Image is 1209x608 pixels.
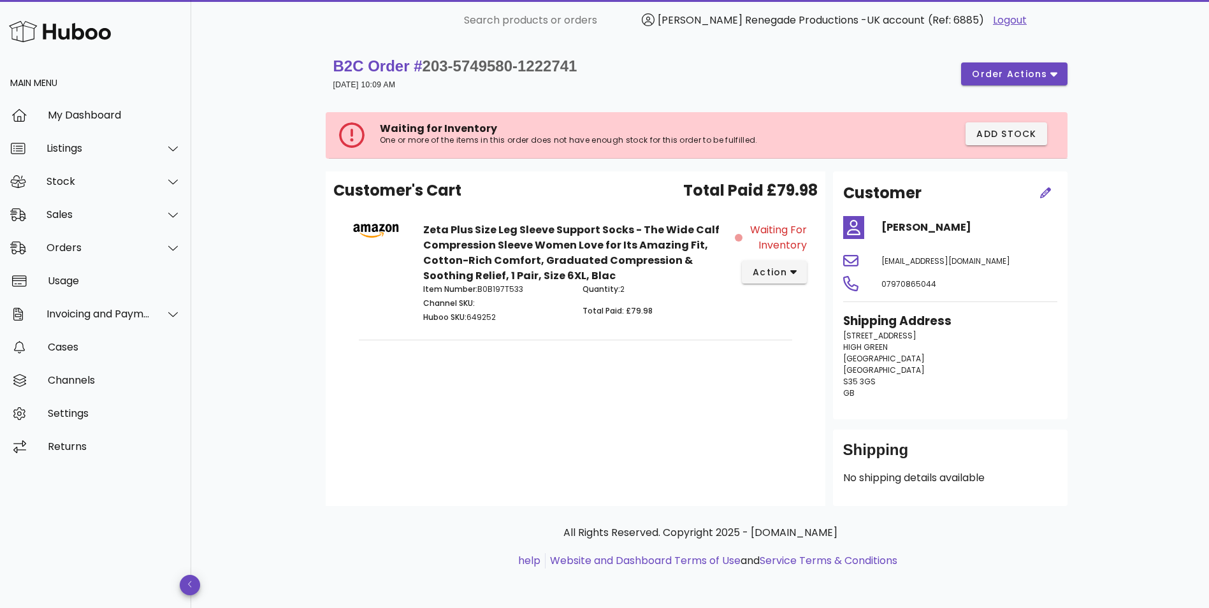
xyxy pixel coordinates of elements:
[48,275,181,287] div: Usage
[843,182,922,205] h2: Customer
[583,284,620,294] span: Quantity:
[583,284,727,295] p: 2
[752,266,788,279] span: action
[843,353,925,364] span: [GEOGRAPHIC_DATA]
[881,220,1057,235] h4: [PERSON_NAME]
[928,13,984,27] span: (Ref: 6885)
[423,298,475,308] span: Channel SKU:
[333,179,461,202] span: Customer's Cart
[745,222,807,253] span: Waiting for Inventory
[47,208,150,221] div: Sales
[380,135,830,145] p: One or more of the items in this order does not have enough stock for this order to be fulfilled.
[742,261,807,284] button: action
[550,553,741,568] a: Website and Dashboard Terms of Use
[48,341,181,353] div: Cases
[881,256,1010,266] span: [EMAIL_ADDRESS][DOMAIN_NAME]
[333,57,577,75] strong: B2C Order #
[683,179,818,202] span: Total Paid £79.98
[47,308,150,320] div: Invoicing and Payments
[971,68,1048,81] span: order actions
[976,127,1037,141] span: Add Stock
[518,553,540,568] a: help
[583,305,653,316] span: Total Paid: £79.98
[966,122,1047,145] button: Add Stock
[843,312,1057,330] h3: Shipping Address
[47,142,150,154] div: Listings
[423,284,477,294] span: Item Number:
[380,121,497,136] span: Waiting for Inventory
[546,553,897,568] li: and
[423,312,467,322] span: Huboo SKU:
[48,407,181,419] div: Settings
[760,553,897,568] a: Service Terms & Conditions
[423,57,577,75] span: 203-5749580-1222741
[961,62,1067,85] button: order actions
[993,13,1027,28] a: Logout
[344,222,408,238] img: Product Image
[881,279,936,289] span: 07970865044
[423,312,568,323] p: 649252
[843,342,888,352] span: HIGH GREEN
[48,374,181,386] div: Channels
[843,470,1057,486] p: No shipping details available
[336,525,1065,540] p: All Rights Reserved. Copyright 2025 - [DOMAIN_NAME]
[843,440,1057,470] div: Shipping
[423,222,720,283] strong: Zeta Plus Size Leg Sleeve Support Socks - The Wide Calf Compression Sleeve Women Love for Its Ama...
[843,387,855,398] span: GB
[47,175,150,187] div: Stock
[333,80,396,89] small: [DATE] 10:09 AM
[423,284,568,295] p: B0B197T533
[658,13,925,27] span: [PERSON_NAME] Renegade Productions -UK account
[843,365,925,375] span: [GEOGRAPHIC_DATA]
[843,376,876,387] span: S35 3GS
[48,440,181,452] div: Returns
[843,330,916,341] span: [STREET_ADDRESS]
[47,242,150,254] div: Orders
[9,18,111,45] img: Huboo Logo
[48,109,181,121] div: My Dashboard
